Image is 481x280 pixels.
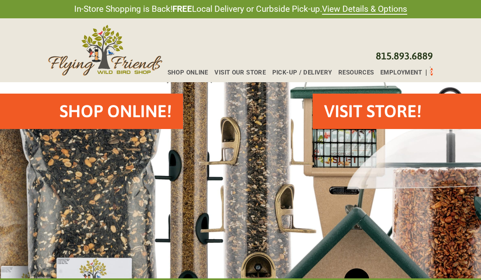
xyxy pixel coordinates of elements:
[48,25,162,76] img: Flying Friends Wild Bird Shop Logo
[266,70,332,76] a: Pick-up / Delivery
[380,70,422,76] span: Employment
[272,70,332,76] span: Pick-up / Delivery
[74,3,407,15] span: In-Store Shopping is Back! Local Delivery or Curbside Pick-up.
[60,99,172,123] h2: Shop Online!
[172,4,192,14] strong: FREE
[322,4,407,15] a: View Details & Options
[161,70,208,76] a: Shop Online
[214,70,266,76] span: Visit Our Store
[332,70,374,76] a: Resources
[208,70,265,76] a: Visit Our Store
[324,99,421,123] h2: VISIT STORE!
[168,70,208,76] span: Shop Online
[338,70,374,76] span: Resources
[430,69,433,75] span: 0
[374,70,422,76] a: Employment
[376,50,433,61] a: 815.893.6889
